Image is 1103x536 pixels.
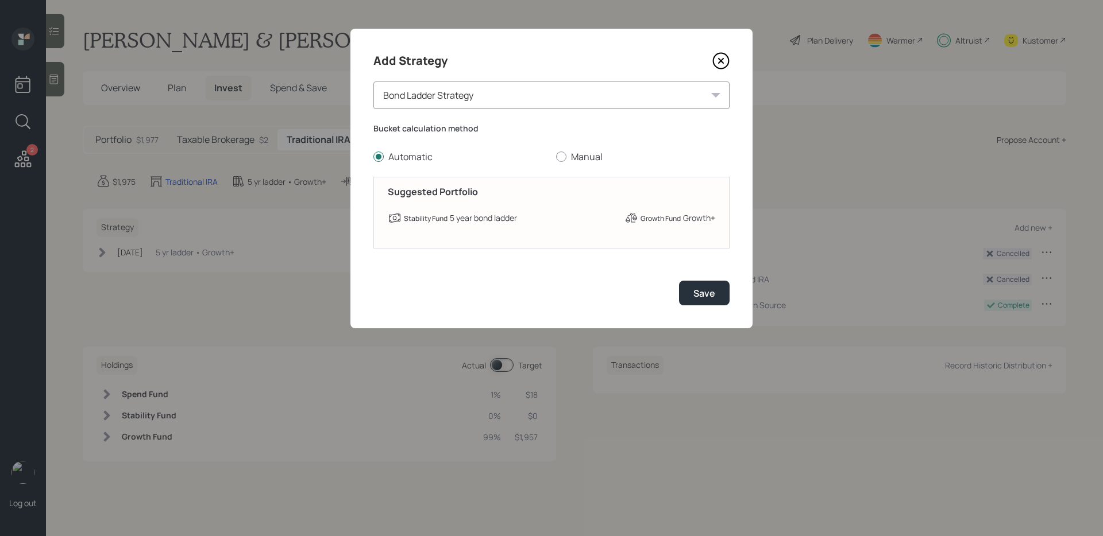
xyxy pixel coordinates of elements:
[373,52,448,70] h4: Add Strategy
[373,150,547,163] label: Automatic
[404,214,448,224] label: Stability Fund
[373,81,730,109] div: Bond Ladder Strategy
[556,150,730,163] label: Manual
[683,212,715,224] div: Growth+
[373,123,730,134] label: Bucket calculation method
[388,187,715,197] h5: Suggested Portfolio
[641,214,681,224] label: Growth Fund
[693,287,715,300] div: Save
[679,281,730,305] button: Save
[450,212,517,224] div: 5 year bond ladder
